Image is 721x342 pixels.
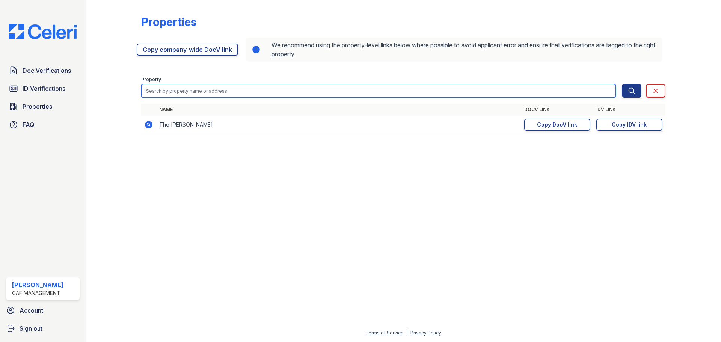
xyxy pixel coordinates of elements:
input: Search by property name or address [141,84,616,98]
label: Property [141,77,161,83]
div: Properties [141,15,196,29]
th: IDV Link [593,104,665,116]
div: We recommend using the property-level links below where possible to avoid applicant error and ens... [246,38,662,62]
th: Name [156,104,521,116]
div: CAF Management [12,289,63,297]
a: Doc Verifications [6,63,80,78]
a: Sign out [3,321,83,336]
span: Account [20,306,43,315]
div: [PERSON_NAME] [12,280,63,289]
img: CE_Logo_Blue-a8612792a0a2168367f1c8372b55b34899dd931a85d93a1a3d3e32e68fde9ad4.png [3,24,83,39]
a: Account [3,303,83,318]
a: Copy company-wide DocV link [137,44,238,56]
div: Copy DocV link [537,121,577,128]
a: FAQ [6,117,80,132]
span: Sign out [20,324,42,333]
a: Properties [6,99,80,114]
a: Terms of Service [365,330,404,336]
a: Privacy Policy [410,330,441,336]
span: Properties [23,102,52,111]
a: ID Verifications [6,81,80,96]
a: Copy IDV link [596,119,662,131]
span: Doc Verifications [23,66,71,75]
a: Copy DocV link [524,119,590,131]
th: DocV Link [521,104,593,116]
span: FAQ [23,120,35,129]
span: ID Verifications [23,84,65,93]
div: | [406,330,408,336]
div: Copy IDV link [612,121,647,128]
td: The [PERSON_NAME] [156,116,521,134]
